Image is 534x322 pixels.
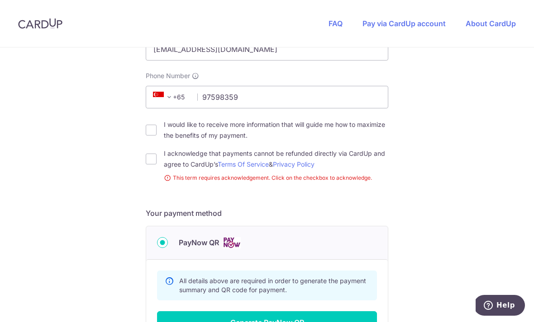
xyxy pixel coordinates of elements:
label: I acknowledge that payments cannot be refunded directly via CardUp and agree to CardUp’s & [164,148,388,170]
span: +65 [153,92,175,103]
span: Phone Number [146,71,190,80]
a: Terms Of Service [218,160,269,168]
span: +65 [150,92,191,103]
a: Pay via CardUp account [362,19,446,28]
span: PayNow QR [179,237,219,248]
input: Email address [146,38,388,61]
a: FAQ [329,19,343,28]
a: About CardUp [466,19,516,28]
img: Cards logo [223,237,241,248]
div: PayNow QR Cards logo [157,237,377,248]
a: Privacy Policy [273,160,315,168]
small: This term requires acknowledgement. Click on the checkbox to acknowledge. [164,173,388,182]
h5: Your payment method [146,208,388,219]
iframe: Opens a widget where you can find more information [476,295,525,317]
span: All details above are required in order to generate the payment summary and QR code for payment. [179,277,366,294]
img: CardUp [18,18,62,29]
label: I would like to receive more information that will guide me how to maximize the benefits of my pa... [164,119,388,141]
